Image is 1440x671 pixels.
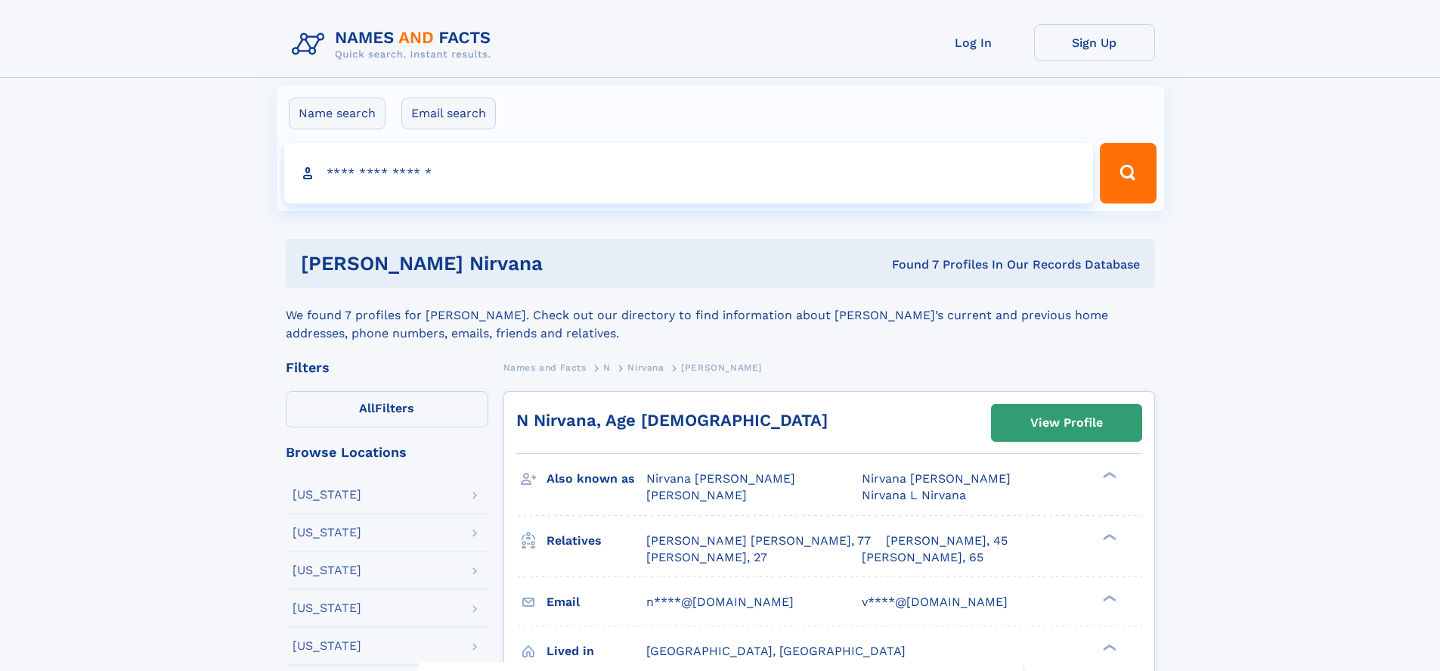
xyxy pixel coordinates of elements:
div: Browse Locations [286,446,488,459]
img: Logo Names and Facts [286,24,503,65]
h3: Email [547,589,646,615]
div: [US_STATE] [293,489,361,501]
a: Nirvana [627,358,664,377]
a: [PERSON_NAME] [PERSON_NAME], 77 [646,533,871,549]
div: [US_STATE] [293,527,361,539]
h1: [PERSON_NAME] Nirvana [301,254,717,273]
span: Nirvana [627,362,664,373]
span: Nirvana L Nirvana [862,488,966,502]
h3: Lived in [547,638,646,664]
span: Nirvana [PERSON_NAME] [862,471,1011,486]
a: View Profile [992,405,1141,441]
label: Filters [286,391,488,427]
span: [PERSON_NAME] [646,488,747,502]
a: [PERSON_NAME], 65 [862,549,983,566]
a: N Nirvana, Age [DEMOGRAPHIC_DATA] [516,411,828,430]
a: N [603,358,611,377]
button: Search Button [1100,143,1156,203]
div: [US_STATE] [293,640,361,652]
div: View Profile [1030,405,1103,440]
div: Filters [286,361,488,374]
label: Name search [289,98,386,129]
a: Names and Facts [503,358,587,377]
span: [PERSON_NAME] [681,362,762,373]
div: ❯ [1099,642,1117,652]
div: ❯ [1099,471,1117,480]
div: [US_STATE] [293,602,361,614]
span: Nirvana [PERSON_NAME] [646,471,795,486]
div: We found 7 profiles for [PERSON_NAME]. Check out our directory to find information about [PERSON_... [286,288,1155,343]
span: N [603,362,611,373]
a: [PERSON_NAME], 27 [646,549,767,566]
span: All [359,401,375,415]
h3: Relatives [547,528,646,554]
div: [US_STATE] [293,564,361,576]
label: Email search [401,98,496,129]
div: ❯ [1099,593,1117,603]
span: [GEOGRAPHIC_DATA], [GEOGRAPHIC_DATA] [646,644,906,658]
input: search input [284,143,1094,203]
a: [PERSON_NAME], 45 [886,533,1008,549]
a: Sign Up [1034,24,1155,61]
div: ❯ [1099,532,1117,542]
h3: Also known as [547,466,646,492]
a: Log In [913,24,1034,61]
div: Found 7 Profiles In Our Records Database [717,256,1140,273]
